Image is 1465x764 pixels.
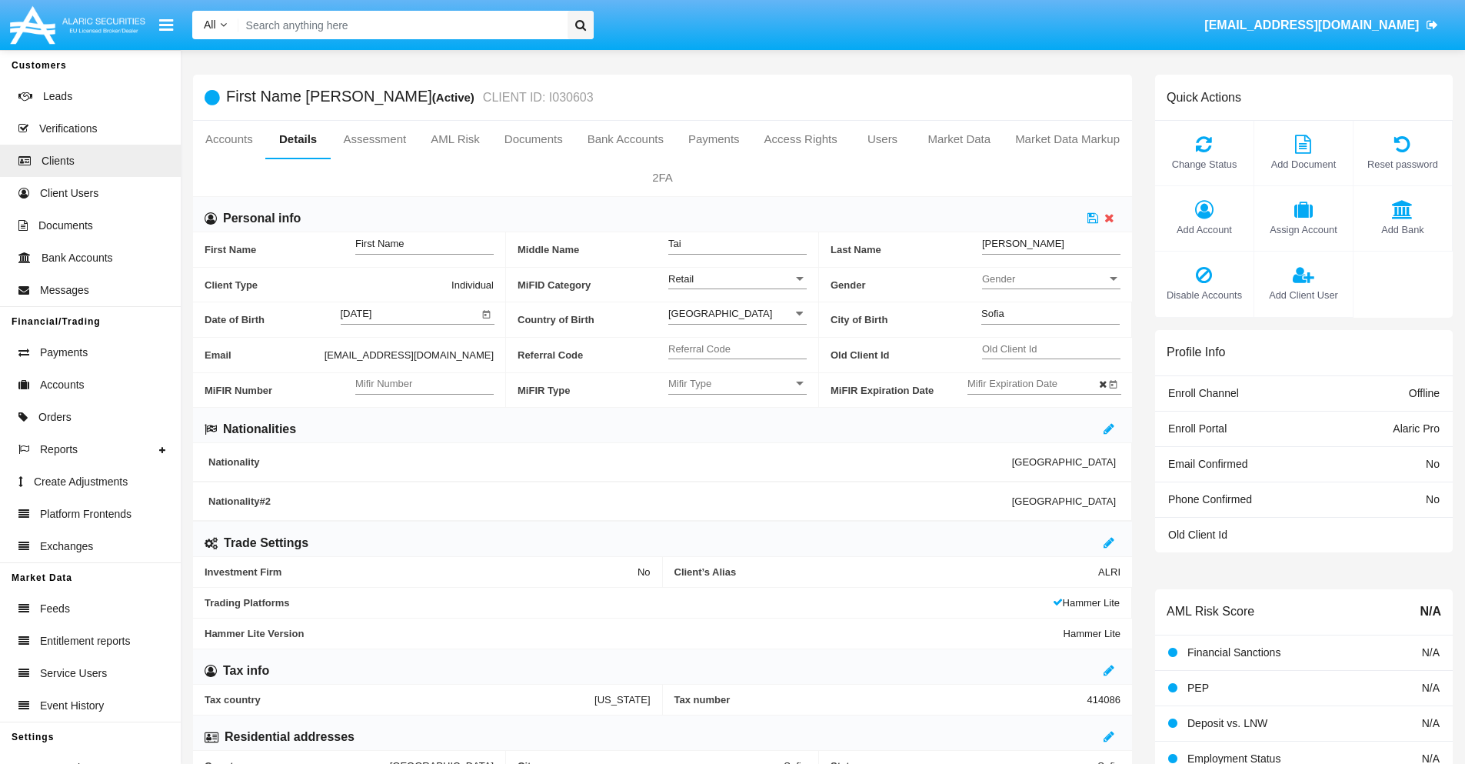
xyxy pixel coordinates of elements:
[38,409,72,425] span: Orders
[265,121,331,158] a: Details
[325,347,494,363] span: [EMAIL_ADDRESS][DOMAIN_NAME]
[831,232,982,267] span: Last Name
[674,566,1099,578] span: Client’s Alias
[38,218,93,234] span: Documents
[40,506,132,522] span: Platform Frontends
[1168,493,1252,505] span: Phone Confirmed
[1409,387,1440,399] span: Offline
[223,662,269,679] h6: Tax info
[40,185,98,202] span: Client Users
[226,88,594,106] h5: First Name [PERSON_NAME]
[1187,682,1209,694] span: PEP
[1422,646,1440,659] span: N/A
[1168,422,1227,435] span: Enroll Portal
[1426,493,1440,505] span: No
[208,456,1012,468] span: Nationality
[1187,646,1280,659] span: Financial Sanctions
[205,628,1064,639] span: Hammer Lite Version
[638,566,651,578] span: No
[674,694,1087,706] span: Tax number
[40,442,78,458] span: Reports
[451,277,494,293] span: Individual
[40,539,93,555] span: Exchanges
[518,338,668,372] span: Referral Code
[193,159,1132,196] a: 2FA
[40,345,88,361] span: Payments
[1167,345,1225,359] h6: Profile Info
[1197,4,1446,47] a: [EMAIL_ADDRESS][DOMAIN_NAME]
[208,495,1012,507] span: Nationality #2
[40,698,104,714] span: Event History
[1426,458,1440,470] span: No
[982,272,1107,285] span: Gender
[331,121,418,158] a: Assessment
[831,302,981,337] span: City of Birth
[479,92,594,104] small: CLIENT ID: I030603
[518,302,668,337] span: Country of Birth
[205,277,451,293] span: Client Type
[479,305,494,321] button: Open calendar
[204,18,216,31] span: All
[432,88,479,106] div: (Active)
[1262,288,1345,302] span: Add Client User
[40,633,131,649] span: Entitlement reports
[238,11,562,39] input: Search
[225,729,355,746] h6: Residential addresses
[831,373,967,408] span: MiFIR Expiration Date
[40,601,70,617] span: Feeds
[575,121,676,158] a: Bank Accounts
[1422,682,1440,694] span: N/A
[1187,717,1267,729] span: Deposit vs. LNW
[518,373,668,408] span: MiFIR Type
[39,121,97,137] span: Verifications
[1163,157,1246,172] span: Change Status
[1098,566,1120,578] span: ALRI
[1012,495,1116,507] span: [GEOGRAPHIC_DATA]
[205,694,594,706] span: Tax country
[752,121,850,158] a: Access Rights
[668,273,694,285] span: Retail
[1168,529,1227,541] span: Old Client Id
[1262,222,1345,237] span: Assign Account
[1422,717,1440,729] span: N/A
[1163,288,1246,302] span: Disable Accounts
[1361,222,1444,237] span: Add Bank
[205,373,355,408] span: MiFIR Number
[205,232,355,267] span: First Name
[193,121,265,158] a: Accounts
[1012,456,1116,468] span: [GEOGRAPHIC_DATA]
[1106,375,1121,391] button: Open calendar
[492,121,575,158] a: Documents
[1361,157,1444,172] span: Reset password
[192,17,238,33] a: All
[1003,121,1132,158] a: Market Data Markup
[518,232,668,267] span: Middle Name
[1163,222,1246,237] span: Add Account
[34,474,128,490] span: Create Adjustments
[223,210,301,227] h6: Personal info
[223,421,296,438] h6: Nationalities
[831,268,982,302] span: Gender
[1053,597,1120,609] span: Hammer Lite
[205,566,638,578] span: Investment Firm
[1204,18,1419,32] span: [EMAIL_ADDRESS][DOMAIN_NAME]
[205,347,325,363] span: Email
[1168,458,1247,470] span: Email Confirmed
[43,88,72,105] span: Leads
[1064,628,1120,639] span: Hammer Lite
[831,338,982,372] span: Old Client Id
[1087,694,1120,706] span: 414086
[594,694,650,706] span: [US_STATE]
[224,535,308,552] h6: Trade Settings
[40,666,107,682] span: Service Users
[915,121,1003,158] a: Market Data
[8,2,148,48] img: Logo image
[42,153,75,169] span: Clients
[205,597,1053,609] span: Trading Platforms
[42,250,113,266] span: Bank Accounts
[1393,422,1440,435] span: Alaric Pro
[40,377,85,393] span: Accounts
[1167,90,1241,105] h6: Quick Actions
[668,377,793,390] span: Mifir Type
[40,282,89,299] span: Messages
